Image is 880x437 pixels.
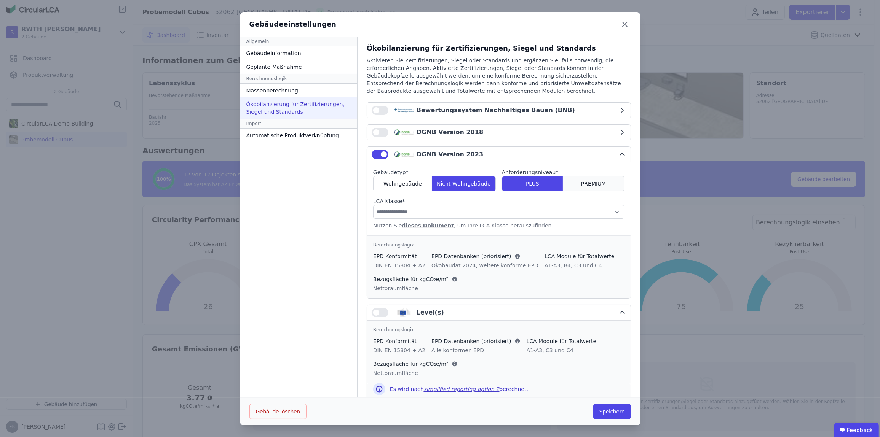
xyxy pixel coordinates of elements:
[593,404,631,419] button: Speichern
[527,337,597,345] div: LCA Module für Totalwerte
[437,180,491,188] span: Nicht-Wohngebäude
[367,57,631,102] div: Aktivieren Sie Zertifizierungen, Siegel oder Standards und ergänzen Sie, falls notwendig, die erf...
[373,369,458,377] div: Nettoraumfläche
[383,180,422,188] span: Wohngebäude
[373,242,624,248] div: Berechnungslogik
[240,97,357,119] div: Ökobilanzierung für Zertifizierungen, Siegel und Standards
[394,150,414,159] img: dgnb_logo-x_03lAI3.svg
[373,168,496,176] label: audits.requiredField
[417,308,444,317] div: Level(s)
[240,60,357,74] div: Geplante Maßnahme
[240,46,357,60] div: Gebäudeinformation
[373,253,425,260] div: EPD Konformität
[431,262,538,269] div: Ökobaudat 2024, weitere konforme EPD
[373,275,458,283] div: Bezugsfläche für kgCO₂e/m²
[367,103,631,118] button: Bewertungssystem Nachhaltiges Bauen (BNB)
[249,19,337,30] div: Gebäudeeinstellungen
[240,74,357,84] div: Berechnungslogik
[424,386,500,392] a: simplified reporting option 2
[367,125,631,140] button: DGNB Version 2018
[373,346,425,354] div: DIN EN 15804 + A2
[367,43,631,54] div: Ökobilanzierung für Zertifizierungen, Siegel und Standards
[394,106,414,115] img: bnb_logo-CNxcAojW.svg
[373,337,425,345] div: EPD Konformität
[394,128,414,137] img: dgnb_logo-x_03lAI3.svg
[367,305,631,321] button: Level(s)
[527,346,597,354] div: A1-A3, C3 und C4
[240,84,357,97] div: Massenberechnung
[373,284,458,292] div: Nettoraumfläche
[431,337,511,345] span: EPD Datenbanken (priorisiert)
[373,262,425,269] div: DIN EN 15804 + A2
[373,197,624,205] label: audits.requiredField
[545,253,615,260] div: LCA Module für Totalwerte
[417,128,483,137] div: DGNB Version 2018
[417,150,483,159] div: DGNB Version 2023
[249,404,307,419] button: Gebäude löschen
[402,222,454,229] a: dieses Dokument
[502,168,624,176] label: audits.requiredField
[367,147,631,162] button: DGNB Version 2023
[526,180,539,188] span: PLUS
[545,262,615,269] div: A1-A3, B4, C3 und C4
[373,327,624,333] div: Berechnungslogik
[394,308,414,317] img: levels_logo-Bv5juQb_.svg
[417,106,575,115] div: Bewertungssystem Nachhaltiges Bauen (BNB)
[373,222,624,229] div: Nutzen Sie , um Ihre LCA Klasse herauszufinden
[431,253,511,260] span: EPD Datenbanken (priorisiert)
[373,360,458,368] div: Bezugsfläche für kgCO₂e/m²
[581,180,606,188] span: PREMIUM
[240,37,357,46] div: Allgemein
[431,346,520,354] div: Alle konformen EPD
[390,385,624,393] div: Es wird nach berechnet.
[240,129,357,142] div: Automatische Produktverknüpfung
[240,119,357,129] div: Import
